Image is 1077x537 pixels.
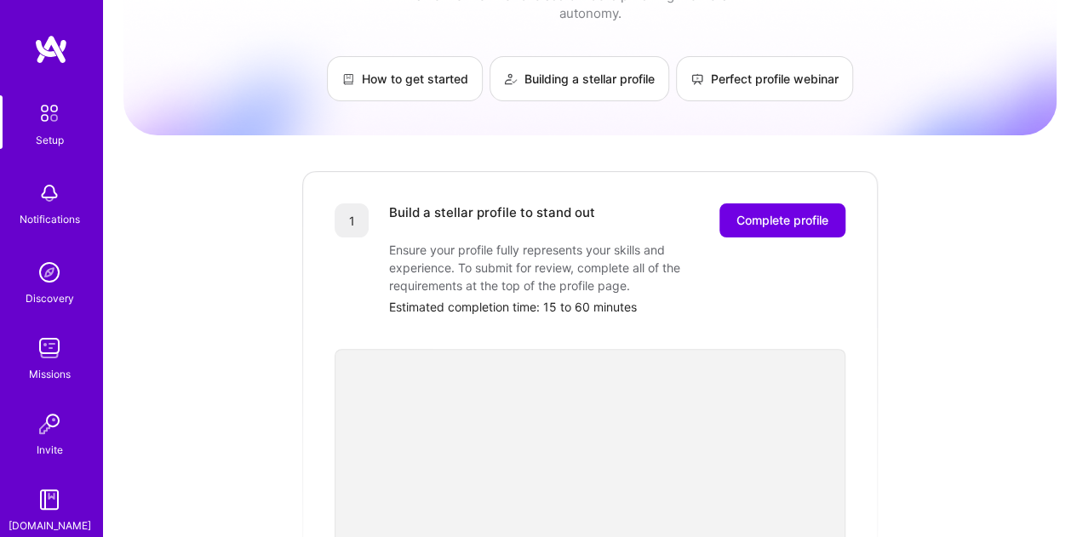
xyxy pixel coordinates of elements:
img: setup [32,95,67,131]
div: Discovery [26,289,74,307]
div: Setup [36,131,64,149]
div: Invite [37,441,63,459]
a: How to get started [327,56,483,101]
img: Perfect profile webinar [690,72,704,86]
img: guide book [32,483,66,517]
img: Building a stellar profile [504,72,518,86]
img: discovery [32,255,66,289]
img: Invite [32,407,66,441]
div: [DOMAIN_NAME] [9,517,91,534]
img: logo [34,34,68,65]
img: teamwork [32,331,66,365]
span: Complete profile [736,212,828,229]
div: Estimated completion time: 15 to 60 minutes [389,298,845,316]
div: Build a stellar profile to stand out [389,203,595,237]
div: Notifications [20,210,80,228]
img: bell [32,176,66,210]
div: Ensure your profile fully represents your skills and experience. To submit for review, complete a... [389,241,730,294]
a: Perfect profile webinar [676,56,853,101]
img: How to get started [341,72,355,86]
button: Complete profile [719,203,845,237]
div: 1 [335,203,369,237]
div: Missions [29,365,71,383]
a: Building a stellar profile [490,56,669,101]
